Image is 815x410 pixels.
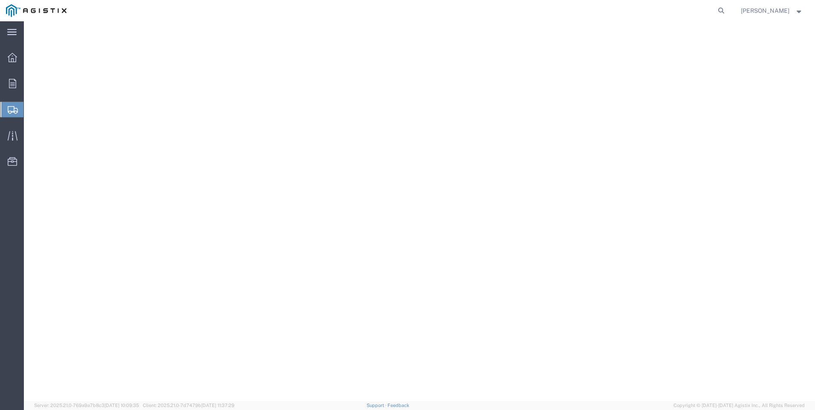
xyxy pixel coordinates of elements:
span: [DATE] 10:09:35 [104,403,139,408]
a: Support [367,403,388,408]
a: Feedback [387,403,409,408]
span: Copyright © [DATE]-[DATE] Agistix Inc., All Rights Reserved [673,402,805,409]
span: [DATE] 11:37:29 [201,403,234,408]
iframe: FS Legacy Container [24,21,815,401]
span: Client: 2025.21.0-7d7479b [143,403,234,408]
span: Sharay Galdeira [741,6,789,15]
img: logo [6,4,66,17]
button: [PERSON_NAME] [740,6,803,16]
span: Server: 2025.21.0-769a9a7b8c3 [34,403,139,408]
